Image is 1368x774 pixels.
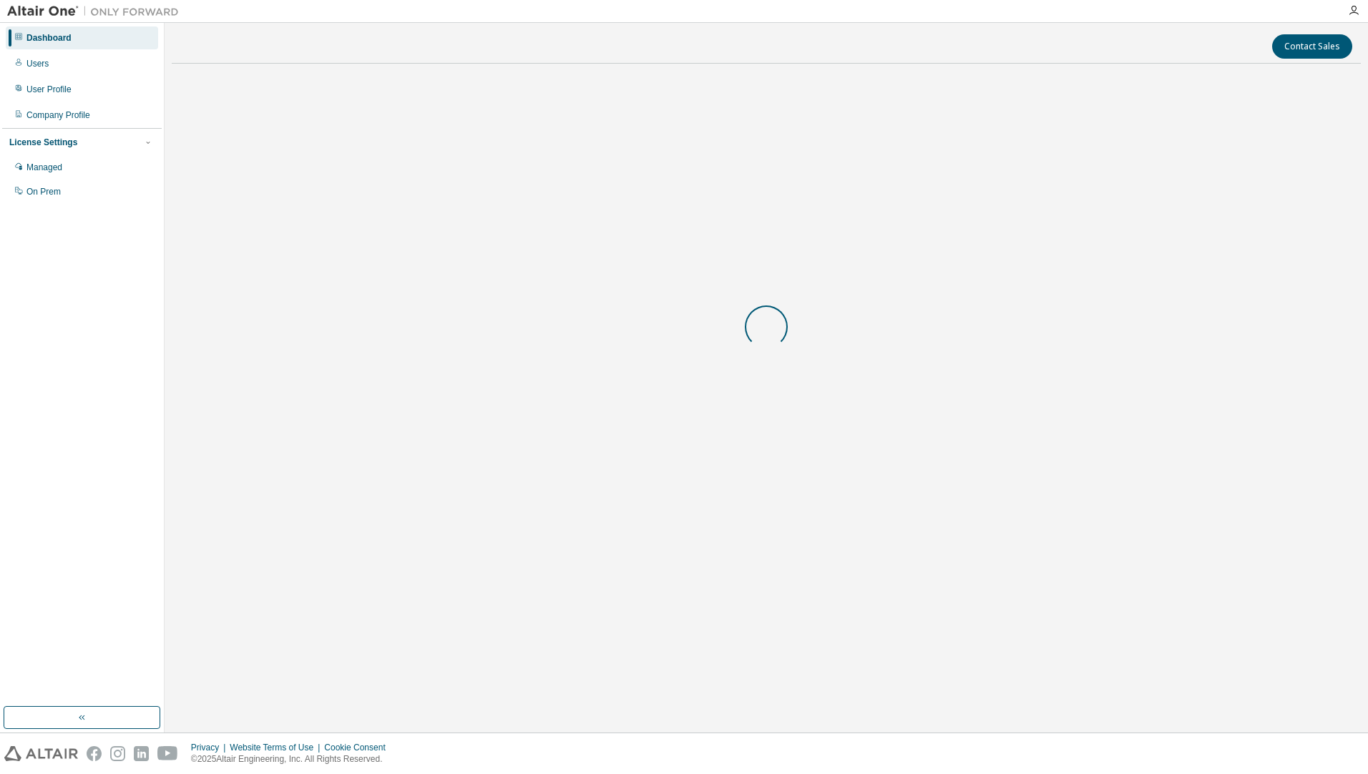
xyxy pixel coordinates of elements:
[26,32,72,44] div: Dashboard
[157,746,178,761] img: youtube.svg
[230,742,324,753] div: Website Terms of Use
[1272,34,1352,59] button: Contact Sales
[26,84,72,95] div: User Profile
[26,162,62,173] div: Managed
[191,742,230,753] div: Privacy
[110,746,125,761] img: instagram.svg
[4,746,78,761] img: altair_logo.svg
[87,746,102,761] img: facebook.svg
[324,742,394,753] div: Cookie Consent
[26,186,61,197] div: On Prem
[26,58,49,69] div: Users
[26,109,90,121] div: Company Profile
[191,753,394,765] p: © 2025 Altair Engineering, Inc. All Rights Reserved.
[7,4,186,19] img: Altair One
[134,746,149,761] img: linkedin.svg
[9,137,77,148] div: License Settings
